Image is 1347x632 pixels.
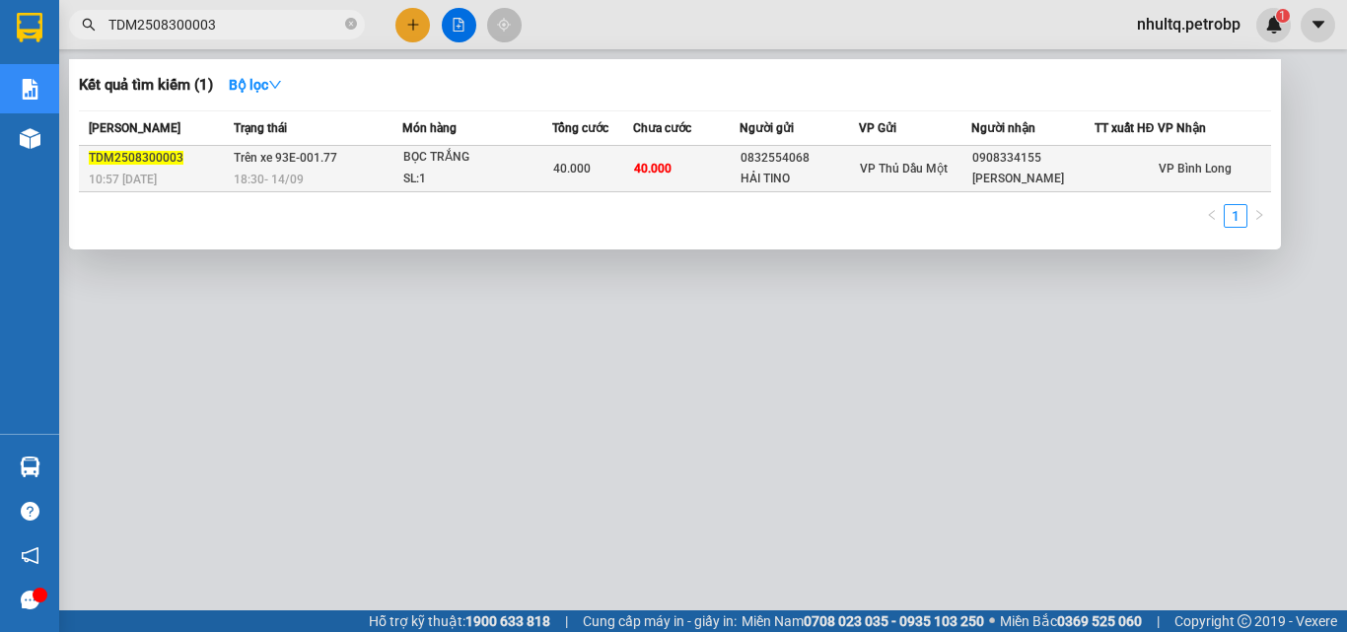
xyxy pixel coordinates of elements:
[20,456,40,477] img: warehouse-icon
[1247,204,1271,228] button: right
[1206,209,1218,221] span: left
[1225,205,1246,227] a: 1
[971,121,1035,135] span: Người nhận
[89,173,157,186] span: 10:57 [DATE]
[1224,204,1247,228] li: 1
[345,18,357,30] span: close-circle
[20,79,40,100] img: solution-icon
[108,14,341,35] input: Tìm tên, số ĐT hoặc mã đơn
[972,148,1094,169] div: 0908334155
[20,128,40,149] img: warehouse-icon
[633,121,691,135] span: Chưa cước
[553,162,591,176] span: 40.000
[79,75,213,96] h3: Kết quả tìm kiếm ( 1 )
[1158,121,1206,135] span: VP Nhận
[17,13,42,42] img: logo-vxr
[1253,209,1265,221] span: right
[552,121,608,135] span: Tổng cước
[21,502,39,521] span: question-circle
[234,173,304,186] span: 18:30 - 14/09
[1159,162,1232,176] span: VP Bình Long
[1200,204,1224,228] li: Previous Page
[89,151,183,165] span: TDM2508300003
[403,147,551,169] div: BỌC TRẮNG
[82,18,96,32] span: search
[229,77,282,93] strong: Bộ lọc
[972,169,1094,189] div: [PERSON_NAME]
[89,121,180,135] span: [PERSON_NAME]
[21,591,39,609] span: message
[859,121,896,135] span: VP Gửi
[345,16,357,35] span: close-circle
[1247,204,1271,228] li: Next Page
[21,546,39,565] span: notification
[1200,204,1224,228] button: left
[234,121,287,135] span: Trạng thái
[234,151,337,165] span: Trên xe 93E-001.77
[634,162,672,176] span: 40.000
[741,169,858,189] div: HẢI TINO
[402,121,457,135] span: Món hàng
[213,69,298,101] button: Bộ lọcdown
[860,162,948,176] span: VP Thủ Dầu Một
[740,121,794,135] span: Người gửi
[403,169,551,190] div: SL: 1
[268,78,282,92] span: down
[1095,121,1155,135] span: TT xuất HĐ
[741,148,858,169] div: 0832554068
